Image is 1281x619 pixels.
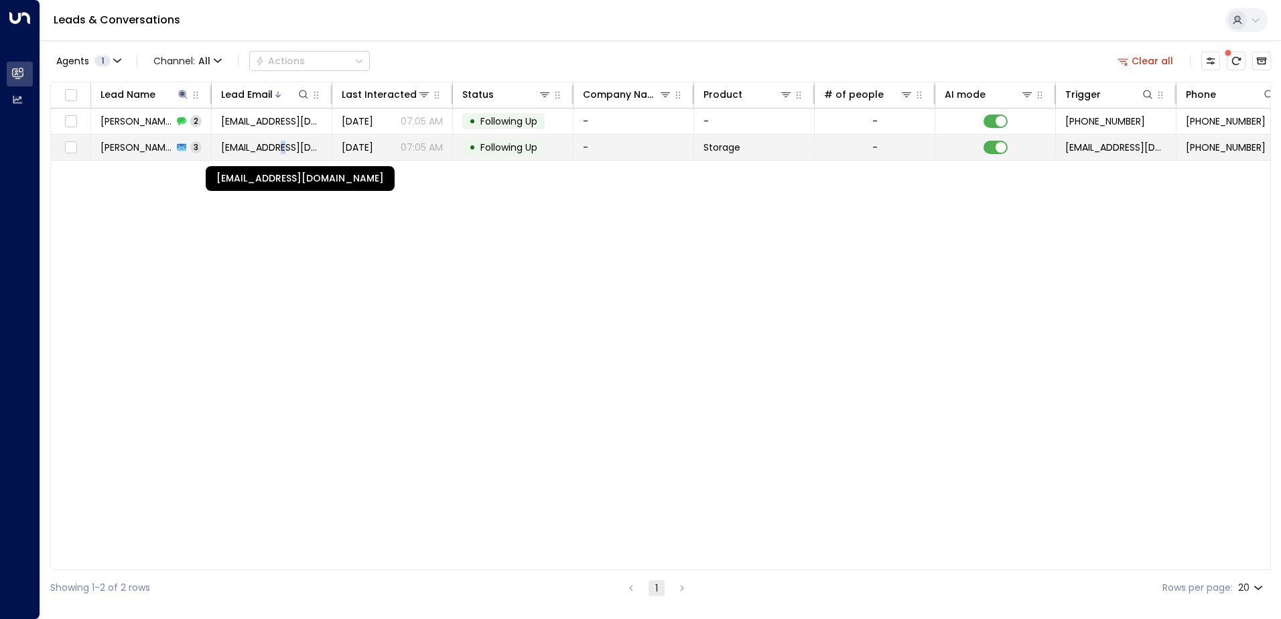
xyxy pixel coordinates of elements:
div: Trigger [1065,86,1154,102]
span: iram1616@hotmail.com [221,141,322,154]
div: 20 [1238,578,1266,598]
div: Product [703,86,793,102]
span: Toggle select row [62,113,79,130]
span: Agents [56,56,89,66]
button: Agents1 [50,52,126,70]
span: There are new threads available. Refresh the grid to view the latest updates. [1227,52,1245,70]
div: Phone [1186,86,1216,102]
td: - [574,135,694,160]
div: AI mode [945,86,986,102]
div: Actions [255,55,305,67]
span: Iram Shakar [100,141,173,154]
button: Channel:All [148,52,227,70]
span: Toggle select all [62,87,79,104]
td: - [694,109,815,134]
div: Product [703,86,742,102]
span: +447496397786 [1186,141,1266,154]
div: Button group with a nested menu [249,51,370,71]
label: Rows per page: [1162,581,1233,595]
span: +447496397786 [1065,115,1145,128]
span: Channel: [148,52,227,70]
div: • [469,136,476,159]
div: # of people [824,86,913,102]
div: Phone [1186,86,1276,102]
div: Status [462,86,494,102]
td: - [574,109,694,134]
p: 07:05 AM [401,115,443,128]
span: Yesterday [342,115,373,128]
div: - [872,141,878,154]
a: Leads & Conversations [54,12,180,27]
div: Lead Email [221,86,273,102]
button: Customize [1201,52,1220,70]
span: Storage [703,141,740,154]
span: 1 [94,56,111,66]
div: • [469,110,476,133]
div: Company Name [583,86,672,102]
div: [EMAIL_ADDRESS][DOMAIN_NAME] [206,166,395,191]
span: 3 [190,141,202,153]
div: Lead Email [221,86,310,102]
button: Clear all [1112,52,1179,70]
span: Iram Shakar [100,115,173,128]
button: Archived Leads [1252,52,1271,70]
span: All [198,56,210,66]
button: Actions [249,51,370,71]
div: Last Interacted [342,86,431,102]
div: Company Name [583,86,659,102]
div: - [872,115,878,128]
span: iram1616@hotmail.com [221,115,322,128]
div: Showing 1-2 of 2 rows [50,581,150,595]
nav: pagination navigation [622,579,691,596]
div: Trigger [1065,86,1101,102]
div: Lead Name [100,86,155,102]
span: Toggle select row [62,139,79,156]
span: 2 [190,115,202,127]
span: leads@space-station.co.uk [1065,141,1166,154]
div: Lead Name [100,86,190,102]
span: Following Up [480,141,537,154]
span: Sep 05, 2025 [342,141,373,154]
div: Last Interacted [342,86,417,102]
div: Status [462,86,551,102]
button: page 1 [649,580,665,596]
div: # of people [824,86,884,102]
span: +447496397786 [1186,115,1266,128]
div: AI mode [945,86,1034,102]
span: Following Up [480,115,537,128]
p: 07:05 AM [401,141,443,154]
